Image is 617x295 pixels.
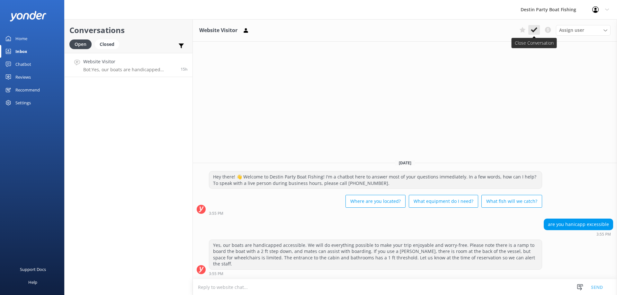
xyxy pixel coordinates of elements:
strong: 3:55 PM [209,212,223,215]
div: Sep 22 2025 03:55pm (UTC -05:00) America/Cancun [544,232,613,236]
h3: Website Visitor [199,26,237,35]
a: Closed [95,40,122,48]
div: Chatbot [15,58,31,71]
div: Assign User [556,25,611,35]
div: Inbox [15,45,27,58]
strong: 3:55 PM [209,272,223,276]
div: are you hanicapp excessible [544,219,613,230]
span: [DATE] [395,160,415,166]
div: Reviews [15,71,31,83]
div: Sep 22 2025 03:55pm (UTC -05:00) America/Cancun [209,271,542,276]
a: Open [69,40,95,48]
span: Sep 22 2025 03:55pm (UTC -05:00) America/Cancun [181,66,188,72]
div: Sep 22 2025 03:55pm (UTC -05:00) America/Cancun [209,211,542,215]
span: Assign user [559,27,584,34]
p: Bot: Yes, our boats are handicapped accessible. We will do everything possible to make your trip ... [83,67,176,73]
h2: Conversations [69,24,188,36]
a: Website VisitorBot:Yes, our boats are handicapped accessible. We will do everything possible to m... [65,53,192,77]
div: Help [28,276,37,289]
div: Settings [15,96,31,109]
strong: 3:55 PM [596,232,611,236]
button: What fish will we catch? [481,195,542,208]
h4: Website Visitor [83,58,176,65]
button: What equipment do I need? [409,195,478,208]
div: Home [15,32,27,45]
button: Where are you located? [345,195,406,208]
div: Open [69,39,92,49]
div: Support Docs [20,263,46,276]
div: Hey there! 👋 Welcome to Destin Party Boat Fishing! I'm a chatbot here to answer most of your ques... [209,171,542,188]
div: Yes, our boats are handicapped accessible. We will do everything possible to make your trip enjoy... [209,240,542,269]
div: Closed [95,39,119,49]
img: yonder-white-logo.png [10,11,47,22]
div: Recommend [15,83,40,96]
